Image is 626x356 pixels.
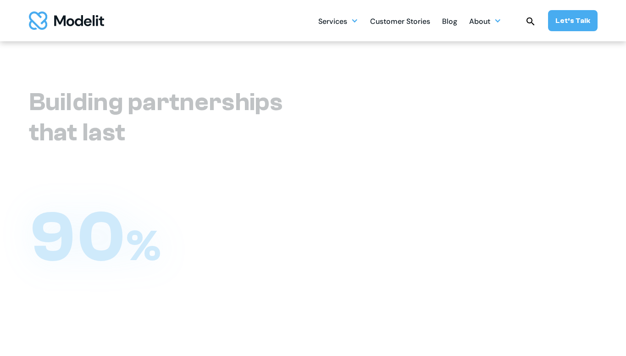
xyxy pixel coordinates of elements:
[442,12,457,30] a: Blog
[29,11,104,30] img: modelit logo
[126,221,161,271] span: %
[469,12,501,30] div: About
[548,10,598,31] a: Let’s Talk
[29,202,161,273] h1: 90
[29,11,104,30] a: home
[370,13,430,31] div: Customer Stories
[469,13,490,31] div: About
[370,12,430,30] a: Customer Stories
[29,87,293,148] h1: Building partnerships that last
[442,13,457,31] div: Blog
[318,12,358,30] div: Services
[318,13,347,31] div: Services
[555,16,590,26] div: Let’s Talk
